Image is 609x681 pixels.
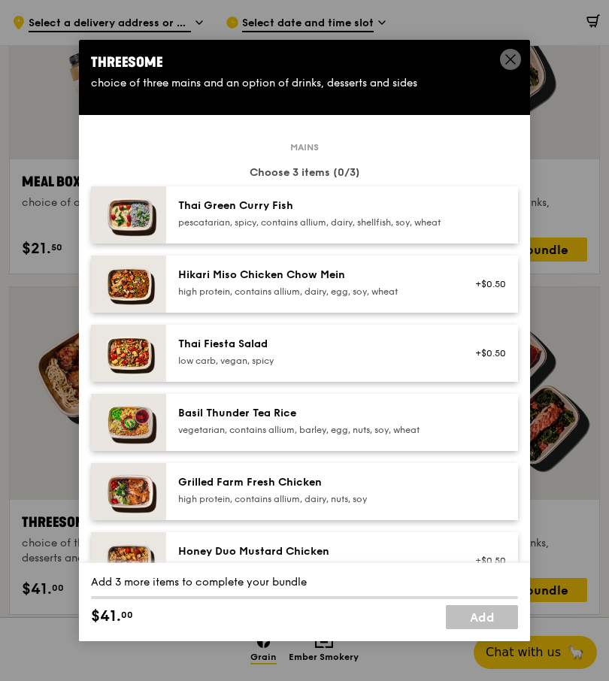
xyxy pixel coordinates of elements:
img: daily_normal_HORZ-Grilled-Farm-Fresh-Chicken.jpg [91,463,166,520]
div: low carb, vegan, spicy [178,355,448,367]
img: daily_normal_HORZ-Thai-Green-Curry-Fish.jpg [91,186,166,244]
div: Honey Duo Mustard Chicken [178,544,448,559]
div: high protein, contains allium, soy, wheat [178,562,448,574]
span: 00 [121,609,133,621]
div: pescatarian, spicy, contains allium, dairy, shellfish, soy, wheat [178,216,448,229]
div: Choose 3 items (0/3) [91,165,518,180]
div: Thai Green Curry Fish [178,198,448,213]
div: high protein, contains allium, dairy, nuts, soy [178,493,448,505]
img: daily_normal_Thai_Fiesta_Salad__Horizontal_.jpg [91,325,166,382]
div: high protein, contains allium, dairy, egg, soy, wheat [178,286,448,298]
div: Threesome [91,52,518,73]
div: Hikari Miso Chicken Chow Mein [178,268,448,283]
div: +$0.50 [466,278,506,290]
img: daily_normal_HORZ-Basil-Thunder-Tea-Rice.jpg [91,394,166,451]
div: +$0.50 [466,347,506,359]
div: Thai Fiesta Salad [178,337,448,352]
span: $41. [91,605,121,628]
div: Basil Thunder Tea Rice [178,406,448,421]
span: Mains [284,141,325,153]
div: +$0.50 [466,555,506,567]
div: vegetarian, contains allium, barley, egg, nuts, soy, wheat [178,424,448,436]
img: daily_normal_Hikari_Miso_Chicken_Chow_Mein__Horizontal_.jpg [91,256,166,313]
div: Add 3 more items to complete your bundle [91,575,518,590]
div: Grilled Farm Fresh Chicken [178,475,448,490]
div: choice of three mains and an option of drinks, desserts and sides [91,76,518,91]
img: daily_normal_Honey_Duo_Mustard_Chicken__Horizontal_.jpg [91,532,166,589]
a: Add [446,605,518,629]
